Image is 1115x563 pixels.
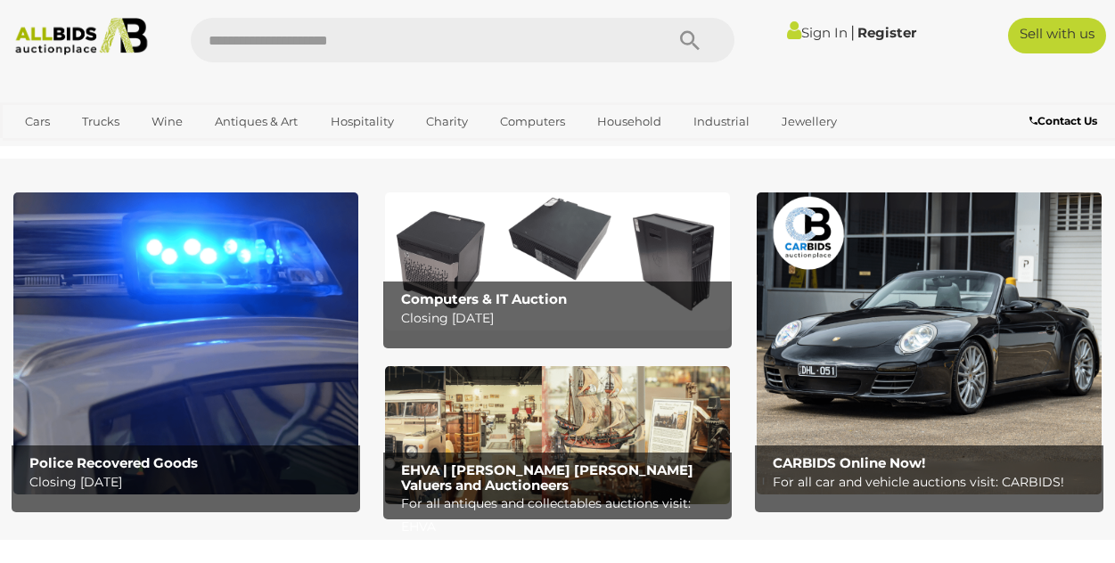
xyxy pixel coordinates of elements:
[13,136,70,166] a: Office
[770,107,849,136] a: Jewellery
[385,366,730,504] a: EHVA | Evans Hastings Valuers and Auctioneers EHVA | [PERSON_NAME] [PERSON_NAME] Valuers and Auct...
[401,307,724,330] p: Closing [DATE]
[757,192,1102,494] img: CARBIDS Online Now!
[787,24,848,41] a: Sign In
[140,107,194,136] a: Wine
[857,24,916,41] a: Register
[488,107,577,136] a: Computers
[401,461,693,494] b: EHVA | [PERSON_NAME] [PERSON_NAME] Valuers and Auctioneers
[8,18,155,55] img: Allbids.com.au
[385,192,730,330] img: Computers & IT Auction
[773,454,925,471] b: CARBIDS Online Now!
[29,471,352,494] p: Closing [DATE]
[1008,18,1106,53] a: Sell with us
[13,192,358,494] a: Police Recovered Goods Police Recovered Goods Closing [DATE]
[29,454,198,471] b: Police Recovered Goods
[682,107,761,136] a: Industrial
[1029,114,1097,127] b: Contact Us
[401,493,724,537] p: For all antiques and collectables auctions visit: EHVA
[385,366,730,504] img: EHVA | Evans Hastings Valuers and Auctioneers
[13,192,358,494] img: Police Recovered Goods
[401,290,567,307] b: Computers & IT Auction
[319,107,406,136] a: Hospitality
[1029,111,1102,131] a: Contact Us
[79,136,139,166] a: Sports
[773,471,1095,494] p: For all car and vehicle auctions visit: CARBIDS!
[70,107,131,136] a: Trucks
[13,107,61,136] a: Cars
[850,22,855,42] span: |
[203,107,309,136] a: Antiques & Art
[148,136,298,166] a: [GEOGRAPHIC_DATA]
[645,18,734,62] button: Search
[385,192,730,330] a: Computers & IT Auction Computers & IT Auction Closing [DATE]
[414,107,480,136] a: Charity
[757,192,1102,494] a: CARBIDS Online Now! CARBIDS Online Now! For all car and vehicle auctions visit: CARBIDS!
[586,107,673,136] a: Household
